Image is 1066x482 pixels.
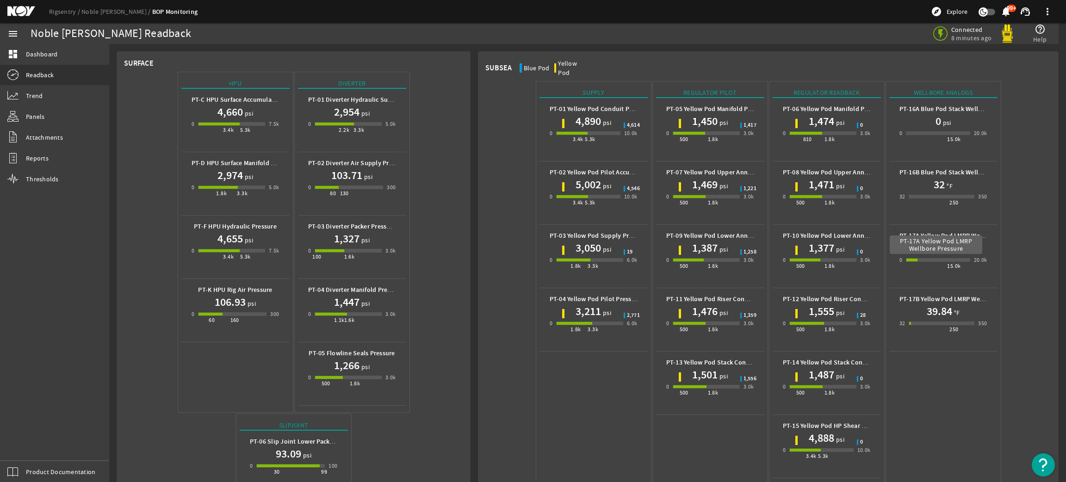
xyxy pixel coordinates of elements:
[308,309,311,319] div: 0
[308,246,311,255] div: 0
[744,313,756,318] span: 1,359
[330,189,336,198] div: 80
[809,177,834,192] h1: 1,471
[744,186,756,192] span: 1,221
[246,299,256,308] span: psi
[708,135,719,144] div: 1.8k
[974,255,987,265] div: 20.0k
[692,177,718,192] h1: 1,469
[857,445,871,455] div: 10.0k
[585,135,595,144] div: 5.3k
[322,379,330,388] div: 500
[250,437,372,446] b: PT-06 Slip Joint Lower Packer Air Pressure
[824,198,835,207] div: 1.8k
[270,309,279,319] div: 300
[308,159,408,167] b: PT-02 Diverter Air Supply Pressure
[860,439,863,445] span: 0
[783,445,786,455] div: 0
[570,261,581,271] div: 1.8k
[539,88,648,98] div: Supply
[1000,6,1011,17] mat-icon: notifications
[576,304,601,319] h1: 3,211
[666,192,669,201] div: 0
[1033,35,1047,44] span: Help
[26,112,45,121] span: Panels
[783,319,786,328] div: 0
[809,241,834,255] h1: 1,377
[666,105,785,113] b: PT-05 Yellow Pod Manifold Pilot Pressure
[585,198,595,207] div: 5.3k
[301,451,311,460] span: psi
[573,198,583,207] div: 3.4k
[334,315,345,325] div: 1.1k
[237,189,248,198] div: 3.3k
[666,231,801,240] b: PT-09 Yellow Pod Lower Annular Pilot Pressure
[550,319,552,328] div: 0
[680,135,688,144] div: 500
[194,222,277,231] b: PT-F HPU Hydraulic Pressure
[7,28,19,39] mat-icon: menu
[718,371,728,381] span: psi
[860,376,863,382] span: 0
[350,379,360,388] div: 1.8k
[344,315,355,325] div: 1.6k
[223,125,234,135] div: 3.4k
[927,304,952,319] h1: 39.84
[81,7,152,16] a: Noble [PERSON_NAME]
[240,252,251,261] div: 5.3k
[217,231,243,246] h1: 4,655
[385,373,396,382] div: 3.0k
[198,285,272,294] b: PT-K HPU Rig Air Pressure
[26,467,95,476] span: Product Documentation
[26,91,43,100] span: Trend
[666,319,669,328] div: 0
[309,349,395,358] b: PT-05 Flowline Seals Pressure
[298,79,406,89] div: Diverter
[334,295,359,309] h1: 1,447
[359,235,370,245] span: psi
[783,255,786,265] div: 0
[951,25,992,34] span: Connected
[744,382,754,391] div: 3.0k
[269,119,279,129] div: 7.5k
[192,183,194,192] div: 0
[680,198,688,207] div: 500
[550,231,648,240] b: PT-03 Yellow Pod Supply Pressure
[860,129,871,138] div: 3.0k
[951,245,961,254] span: psi
[974,129,987,138] div: 20.0k
[588,325,598,334] div: 3.3k
[334,105,359,119] h1: 2,954
[783,358,938,367] b: PT-14 Yellow Pod Stack Connector Regulator Pressure
[773,88,881,98] div: Regulator Readback
[834,245,844,254] span: psi
[941,118,951,127] span: psi
[321,467,327,476] div: 99
[152,7,198,16] a: BOP Monitoring
[308,183,311,192] div: 0
[385,246,396,255] div: 3.0k
[899,255,902,265] div: 0
[718,118,728,127] span: psi
[666,168,801,177] b: PT-07 Yellow Pod Upper Annular Pilot Pressure
[385,119,396,129] div: 5.0k
[250,461,253,470] div: 0
[824,261,835,271] div: 1.8k
[576,241,601,255] h1: 3,050
[824,388,835,397] div: 1.8k
[718,181,728,191] span: psi
[947,7,967,16] span: Explore
[818,451,829,461] div: 5.3k
[601,181,611,191] span: psi
[601,308,611,317] span: psi
[624,129,638,138] div: 10.0k
[796,325,805,334] div: 500
[860,123,863,128] span: 0
[124,59,154,68] div: Surface
[26,154,49,163] span: Reports
[192,119,194,129] div: 0
[949,198,958,207] div: 250
[26,133,63,142] span: Attachments
[899,295,1036,303] b: PT-17B Yellow Pod LMRP Wellbore Temperature
[978,192,987,201] div: 350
